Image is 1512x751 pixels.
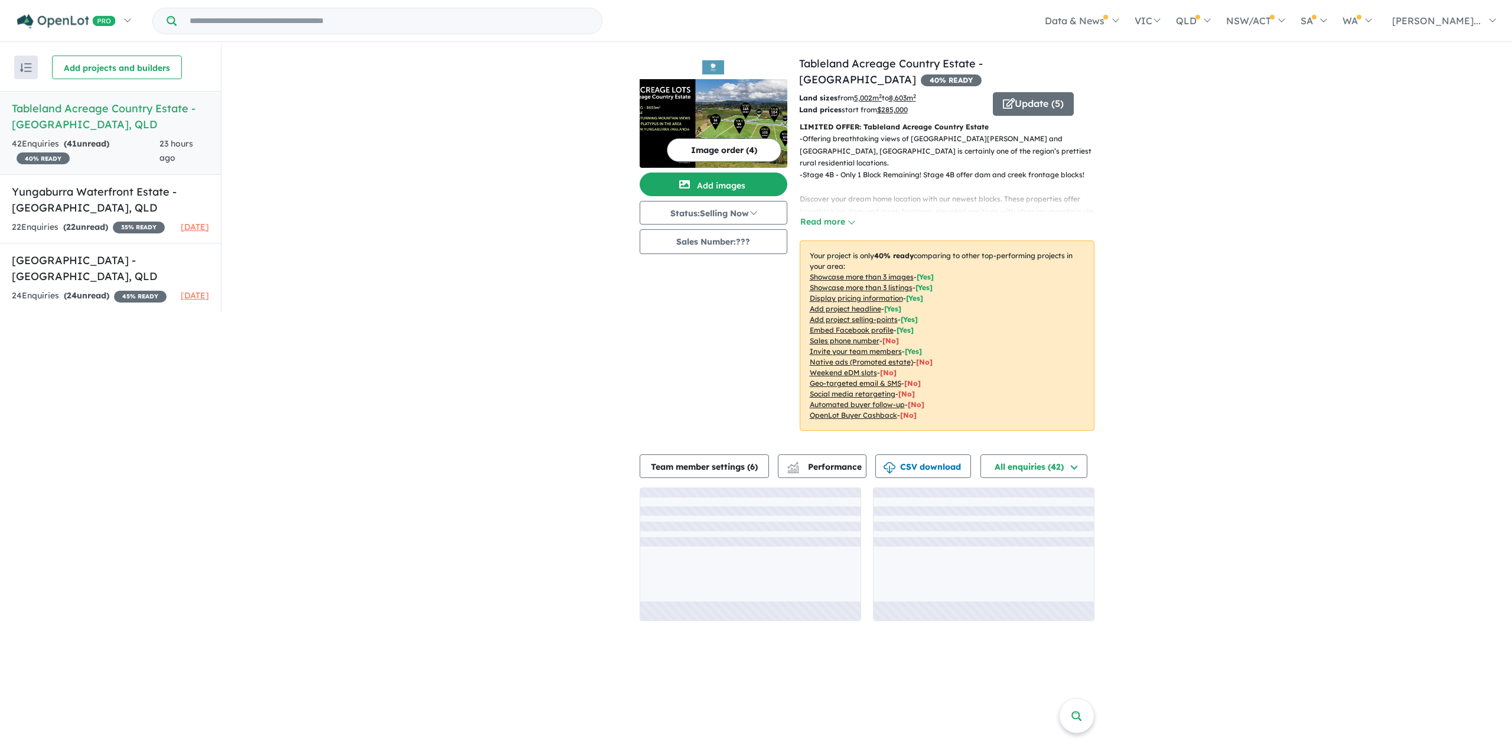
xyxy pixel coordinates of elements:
span: [DATE] [181,222,209,232]
span: 22 [66,222,76,232]
span: [No] [900,411,917,420]
button: Add projects and builders [52,56,182,79]
p: Your project is only comparing to other top-performing projects in your area: - - - - - - - - - -... [800,240,1094,431]
span: [DATE] [181,290,209,301]
u: Display pricing information [810,294,903,303]
span: [ Yes ] [901,315,918,324]
button: Status:Selling Now [640,201,787,225]
h5: [GEOGRAPHIC_DATA] - [GEOGRAPHIC_DATA] , QLD [12,252,209,284]
p: start from [799,104,984,116]
button: Add images [640,173,787,196]
u: Add project selling-points [810,315,898,324]
span: 24 [67,290,77,301]
span: 35 % READY [113,222,165,233]
h5: Yungaburra Waterfront Estate - [GEOGRAPHIC_DATA] , QLD [12,184,209,216]
button: Read more [800,215,855,229]
u: Sales phone number [810,336,879,345]
span: 40 % READY [17,152,70,164]
span: 41 [67,138,77,149]
u: Add project headline [810,304,881,313]
button: Performance [778,454,866,478]
h5: Tableland Acreage Country Estate - [GEOGRAPHIC_DATA] , QLD [12,100,209,132]
span: [No] [898,389,915,398]
span: [ Yes ] [897,326,914,334]
button: All enquiries (42) [980,454,1087,478]
u: Showcase more than 3 listings [810,283,913,292]
p: - Offering breathtaking views of [GEOGRAPHIC_DATA][PERSON_NAME] and [GEOGRAPHIC_DATA], [GEOGRAPHI... [800,133,1104,169]
u: OpenLot Buyer Cashback [810,411,897,420]
u: Geo-targeted email & SMS [810,379,901,388]
u: 5,002 m [854,93,882,102]
img: download icon [884,462,895,474]
span: [No] [880,368,897,377]
strong: ( unread) [63,222,108,232]
b: Land sizes [799,93,838,102]
sup: 2 [879,93,882,99]
p: from [799,92,984,104]
span: [ Yes ] [915,283,933,292]
strong: ( unread) [64,290,109,301]
img: line-chart.svg [787,462,798,469]
u: Showcase more than 3 images [810,272,914,281]
sup: 2 [913,93,916,99]
span: [ Yes ] [906,294,923,303]
button: Update (5) [993,92,1074,116]
span: [ No ] [882,336,899,345]
span: [No] [904,379,921,388]
span: [ Yes ] [905,347,922,356]
img: sort.svg [20,63,32,72]
span: 23 hours ago [159,138,193,163]
span: Performance [789,461,862,472]
span: 6 [750,461,755,472]
span: [ Yes ] [917,272,934,281]
u: Embed Facebook profile [810,326,894,334]
img: Openlot PRO Logo White [17,14,116,29]
p: - Stage 4B - Only 1 Block Remaining! Stage 4B offer dam and creek frontage blocks! Discover your ... [800,169,1104,458]
div: 42 Enquir ies [12,137,159,165]
b: Land prices [799,105,842,114]
u: Social media retargeting [810,389,895,398]
p: LIMITED OFFER: Tableland Acreage Country Estate [800,121,1094,133]
u: 8,603 m [889,93,916,102]
div: 24 Enquir ies [12,289,167,303]
button: Team member settings (6) [640,454,769,478]
span: [No] [916,357,933,366]
u: Native ads (Promoted estate) [810,357,913,366]
img: bar-chart.svg [787,466,799,473]
span: [ Yes ] [884,304,901,313]
u: Weekend eDM slots [810,368,877,377]
u: Invite your team members [810,347,902,356]
a: Tableland Acreage Country Estate - Peeramon LogoTableland Acreage Country Estate - Peeramon [640,56,787,168]
b: 40 % ready [874,251,914,260]
button: Image order (4) [667,138,781,162]
span: [PERSON_NAME]... [1392,15,1481,27]
u: $ 285,000 [877,105,908,114]
u: Automated buyer follow-up [810,400,905,409]
img: Tableland Acreage Country Estate - Peeramon [640,79,787,168]
a: Tableland Acreage Country Estate - [GEOGRAPHIC_DATA] [799,57,983,86]
span: to [882,93,916,102]
span: [No] [908,400,924,409]
strong: ( unread) [64,138,109,149]
img: Tableland Acreage Country Estate - Peeramon Logo [644,60,783,74]
input: Try estate name, suburb, builder or developer [179,8,599,34]
div: 22 Enquir ies [12,220,165,235]
button: CSV download [875,454,971,478]
button: Sales Number:??? [640,229,787,254]
span: 45 % READY [114,291,167,303]
span: 40 % READY [921,74,982,86]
